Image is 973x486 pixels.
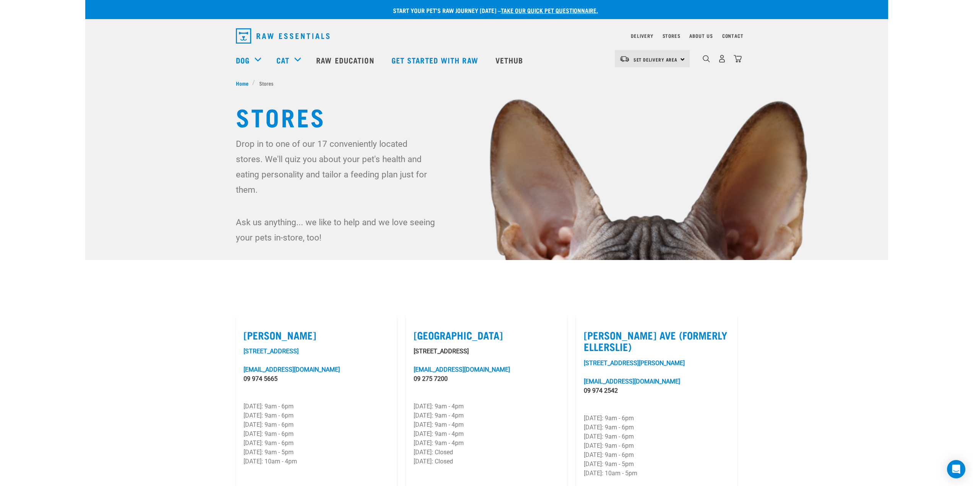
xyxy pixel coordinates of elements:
p: [DATE]: 9am - 6pm [244,429,389,439]
a: Home [236,79,253,87]
img: Raw Essentials Logo [236,28,330,44]
a: Get started with Raw [384,45,488,75]
nav: dropdown navigation [230,25,744,47]
p: [DATE]: 9am - 6pm [244,411,389,420]
p: Start your pet’s raw journey [DATE] – [91,6,894,15]
div: Open Intercom Messenger [947,460,965,478]
p: [DATE]: Closed [414,448,559,457]
a: Contact [722,34,744,37]
img: van-moving.png [619,55,630,62]
h1: Stores [236,102,737,130]
p: [STREET_ADDRESS] [414,347,559,356]
p: [DATE]: 9am - 6pm [584,432,729,441]
a: take our quick pet questionnaire. [501,8,598,12]
img: home-icon@2x.png [734,55,742,63]
p: [DATE]: 9am - 5pm [244,448,389,457]
p: [DATE]: 9am - 4pm [414,402,559,411]
img: home-icon-1@2x.png [703,55,710,62]
span: Set Delivery Area [634,58,678,61]
p: [DATE]: 9am - 6pm [244,402,389,411]
p: Drop in to one of our 17 conveniently located stores. We'll quiz you about your pet's health and ... [236,136,437,197]
p: [DATE]: 9am - 6pm [584,450,729,460]
a: [STREET_ADDRESS][PERSON_NAME] [584,359,685,367]
a: 09 974 5665 [244,375,278,382]
p: [DATE]: 9am - 4pm [414,429,559,439]
p: [DATE]: 9am - 4pm [414,420,559,429]
a: Delivery [631,34,653,37]
label: [PERSON_NAME] Ave (Formerly Ellerslie) [584,329,729,353]
p: [DATE]: 9am - 4pm [414,411,559,420]
p: [DATE]: 9am - 6pm [584,414,729,423]
p: [DATE]: 9am - 6pm [244,439,389,448]
p: [DATE]: 9am - 4pm [414,439,559,448]
a: Stores [663,34,681,37]
p: [DATE]: 9am - 6pm [584,441,729,450]
label: [GEOGRAPHIC_DATA] [414,329,559,341]
p: Ask us anything... we like to help and we love seeing your pets in-store, too! [236,215,437,245]
a: Raw Education [309,45,383,75]
label: [PERSON_NAME] [244,329,389,341]
a: About Us [689,34,713,37]
p: [DATE]: 10am - 4pm [244,457,389,466]
a: Vethub [488,45,533,75]
a: Cat [276,54,289,66]
a: [STREET_ADDRESS] [244,348,299,355]
nav: breadcrumbs [236,79,737,87]
img: user.png [718,55,726,63]
p: [DATE]: Closed [414,457,559,466]
p: [DATE]: 9am - 5pm [584,460,729,469]
nav: dropdown navigation [85,45,888,75]
p: [DATE]: 9am - 6pm [584,423,729,432]
a: [EMAIL_ADDRESS][DOMAIN_NAME] [584,378,680,385]
span: Home [236,79,249,87]
p: [DATE]: 10am - 5pm [584,469,729,478]
a: 09 275 7200 [414,375,448,382]
a: [EMAIL_ADDRESS][DOMAIN_NAME] [414,366,510,373]
p: [DATE]: 9am - 6pm [244,420,389,429]
a: [EMAIL_ADDRESS][DOMAIN_NAME] [244,366,340,373]
a: Dog [236,54,250,66]
a: 09 974 2542 [584,387,618,394]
